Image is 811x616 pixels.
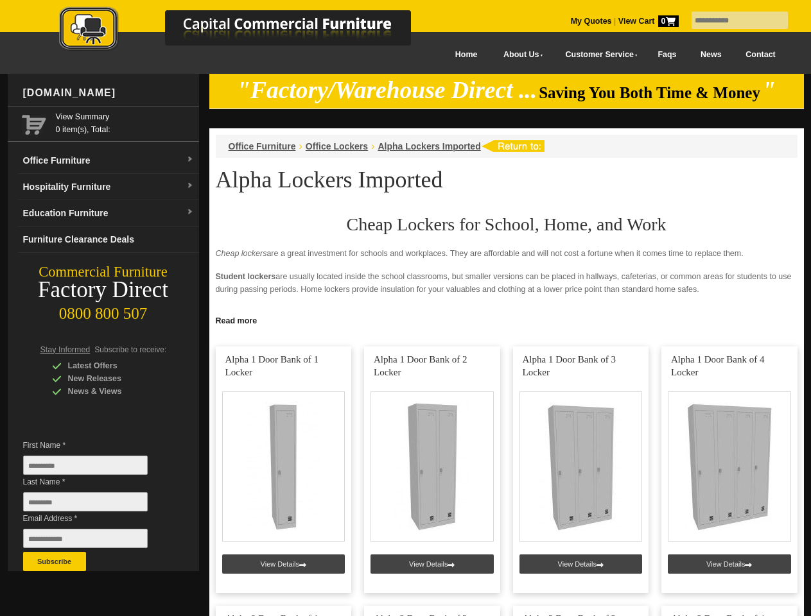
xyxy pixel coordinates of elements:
[216,167,798,192] h1: Alpha Lockers Imported
[23,512,167,525] span: Email Address *
[378,141,480,151] a: Alpha Lockers Imported
[762,77,776,103] em: "
[733,40,787,69] a: Contact
[52,359,174,372] div: Latest Offers
[216,272,276,281] strong: Student lockers
[551,40,645,69] a: Customer Service
[229,141,296,151] a: Office Furniture
[186,209,194,216] img: dropdown
[306,141,368,151] a: Office Lockers
[18,227,199,253] a: Furniture Clearance Deals
[18,200,199,227] a: Education Furnituredropdown
[616,17,678,26] a: View Cart0
[216,249,267,258] em: Cheap lockers
[18,174,199,200] a: Hospitality Furnituredropdown
[18,74,199,112] div: [DOMAIN_NAME]
[23,456,148,475] input: First Name *
[186,182,194,190] img: dropdown
[24,6,473,57] a: Capital Commercial Furniture Logo
[52,385,174,398] div: News & Views
[539,84,760,101] span: Saving You Both Time & Money
[658,15,679,27] span: 0
[371,140,374,153] li: ›
[481,140,545,152] img: return to
[23,439,167,452] span: First Name *
[688,40,733,69] a: News
[94,345,166,354] span: Subscribe to receive:
[8,263,199,281] div: Commercial Furniture
[56,110,194,123] a: View Summary
[571,17,612,26] a: My Quotes
[646,40,689,69] a: Faqs
[216,247,798,260] p: are a great investment for schools and workplaces. They are affordable and will not cost a fortun...
[299,140,302,153] li: ›
[23,552,86,571] button: Subscribe
[186,156,194,164] img: dropdown
[216,215,798,234] h2: Cheap Lockers for School, Home, and Work
[23,529,148,548] input: Email Address *
[52,372,174,385] div: New Releases
[23,492,148,511] input: Last Name *
[56,110,194,134] span: 0 item(s), Total:
[40,345,91,354] span: Stay Informed
[216,270,798,296] p: are usually located inside the school classrooms, but smaller versions can be placed in hallways,...
[8,281,199,299] div: Factory Direct
[618,17,679,26] strong: View Cart
[237,77,537,103] em: "Factory/Warehouse Direct ...
[23,475,167,488] span: Last Name *
[18,148,199,174] a: Office Furnituredropdown
[24,6,473,53] img: Capital Commercial Furniture Logo
[209,311,804,327] a: Click to read more
[216,306,798,332] p: provide a sense of security for the employees. Since no one can enter or touch the locker, it red...
[489,40,551,69] a: About Us
[8,298,199,323] div: 0800 800 507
